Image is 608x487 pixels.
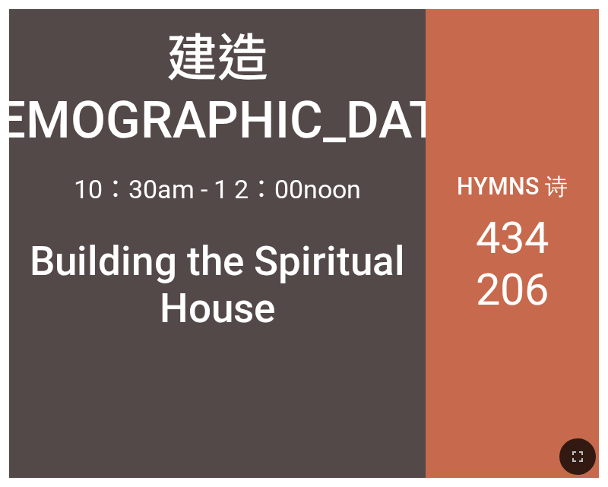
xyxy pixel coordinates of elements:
[19,238,416,332] div: Building the Spiritual House
[457,172,568,203] p: Hymns 诗
[476,212,549,264] li: 434
[74,169,361,206] div: 10：30am - 1 2：00noon
[476,264,549,315] li: 206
